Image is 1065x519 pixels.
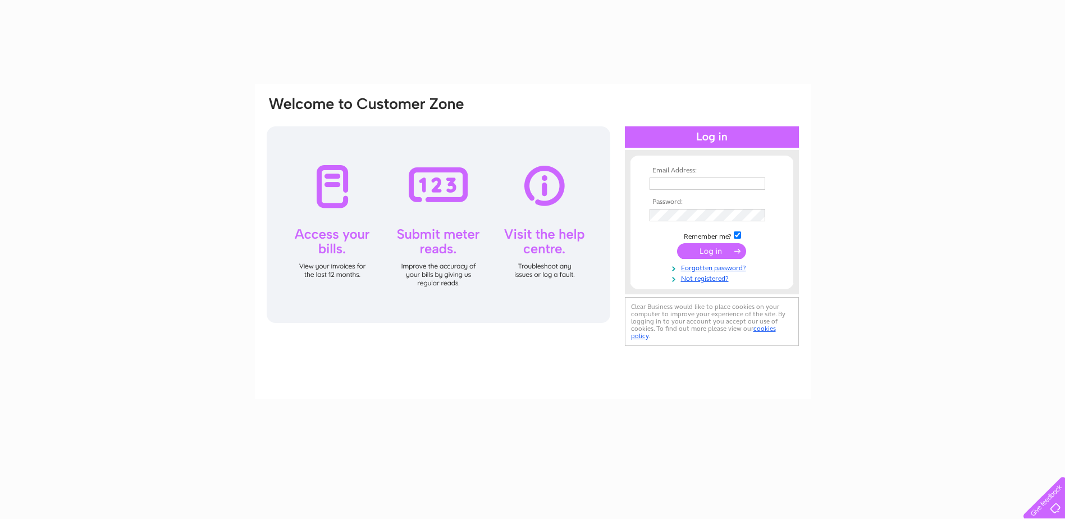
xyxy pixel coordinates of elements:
[677,243,746,259] input: Submit
[625,297,799,346] div: Clear Business would like to place cookies on your computer to improve your experience of the sit...
[650,272,777,283] a: Not registered?
[647,198,777,206] th: Password:
[631,325,776,340] a: cookies policy
[647,230,777,241] td: Remember me?
[647,167,777,175] th: Email Address:
[650,262,777,272] a: Forgotten password?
